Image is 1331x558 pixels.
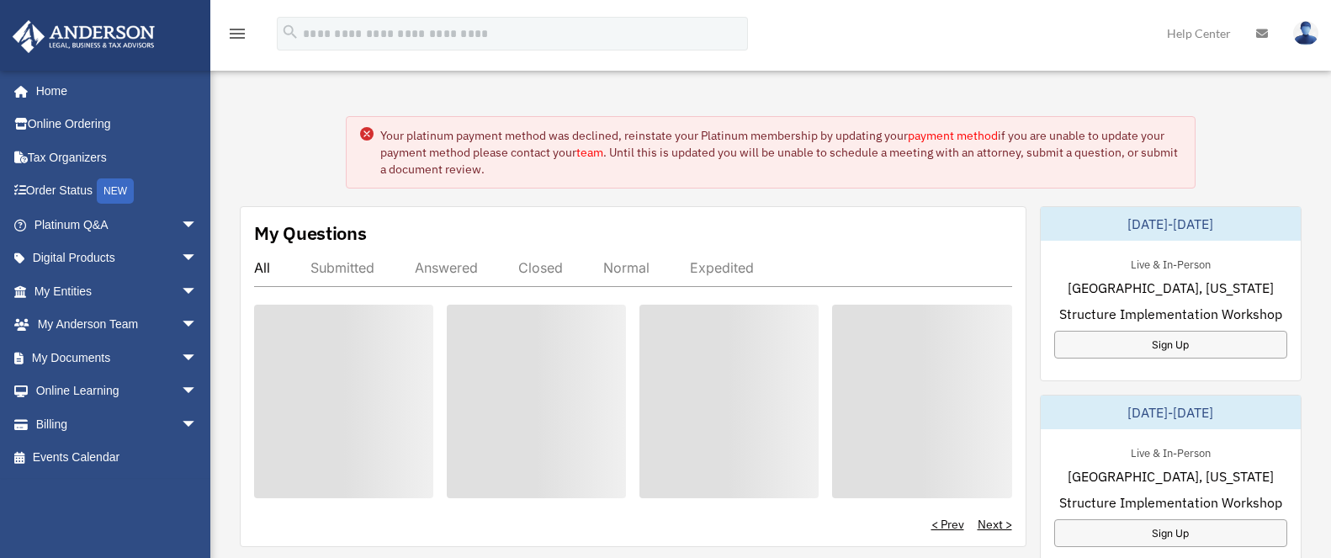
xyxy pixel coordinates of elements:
span: Structure Implementation Workshop [1059,492,1282,513]
span: arrow_drop_down [181,274,215,309]
a: My Anderson Teamarrow_drop_down [12,308,223,342]
div: All [254,259,270,276]
span: arrow_drop_down [181,208,215,242]
a: Home [12,74,215,108]
div: Submitted [310,259,374,276]
a: Sign Up [1054,331,1288,359]
div: Expedited [690,259,754,276]
div: Answered [415,259,478,276]
div: Normal [603,259,650,276]
span: arrow_drop_down [181,407,215,442]
div: Live & In-Person [1117,443,1224,460]
i: search [281,23,300,41]
a: Platinum Q&Aarrow_drop_down [12,208,223,242]
a: Tax Organizers [12,141,223,174]
a: Digital Productsarrow_drop_down [12,242,223,275]
a: Online Ordering [12,108,223,141]
a: < Prev [931,516,964,533]
a: Next > [978,516,1012,533]
a: menu [227,29,247,44]
div: Live & In-Person [1117,254,1224,272]
a: Sign Up [1054,519,1288,547]
span: Structure Implementation Workshop [1059,304,1282,324]
a: Order StatusNEW [12,174,223,209]
div: NEW [97,178,134,204]
div: [DATE]-[DATE] [1041,207,1302,241]
a: Online Learningarrow_drop_down [12,375,223,408]
span: arrow_drop_down [181,341,215,375]
a: My Entitiesarrow_drop_down [12,274,223,308]
a: My Documentsarrow_drop_down [12,341,223,375]
div: [DATE]-[DATE] [1041,396,1302,429]
span: [GEOGRAPHIC_DATA], [US_STATE] [1068,466,1274,486]
a: team [576,145,603,160]
img: User Pic [1293,21,1318,45]
i: menu [227,24,247,44]
div: My Questions [254,221,367,246]
span: arrow_drop_down [181,308,215,343]
span: arrow_drop_down [181,242,215,276]
img: Anderson Advisors Platinum Portal [8,20,160,53]
a: Billingarrow_drop_down [12,407,223,441]
span: arrow_drop_down [181,375,215,409]
a: payment method [908,128,998,143]
span: [GEOGRAPHIC_DATA], [US_STATE] [1068,278,1274,298]
div: Closed [518,259,563,276]
a: Events Calendar [12,441,223,475]
div: Your platinum payment method was declined, reinstate your Platinum membership by updating your if... [380,127,1181,178]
